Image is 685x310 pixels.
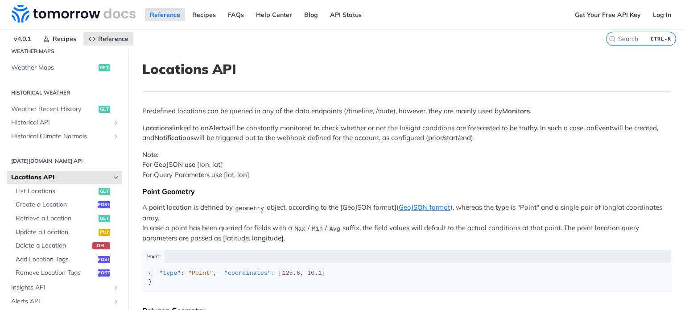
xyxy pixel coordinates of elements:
strong: Event [594,124,612,132]
strong: Monitors [502,107,530,115]
a: Update a Locationput [11,226,122,239]
span: Insights API [11,283,110,292]
a: Help Center [251,8,297,21]
a: Locations APIHide subpages for Locations API [7,171,122,184]
kbd: CTRL-K [648,34,673,43]
a: Retrieve a Locationget [11,212,122,225]
a: Recipes [187,8,221,21]
p: For GeoJSON use [lon, lat] For Query Parameters use [lat, lon] [142,150,671,180]
img: Tomorrow.io Weather API Docs [12,5,136,23]
span: v4.0.1 [9,32,36,45]
h2: Historical Weather [7,89,122,97]
span: Remove Location Tags [16,269,95,277]
div: Point Geometry [142,187,671,196]
span: Add Location Tags [16,255,95,264]
span: Historical Climate Normals [11,132,110,141]
a: Alerts APIShow subpages for Alerts API [7,295,122,308]
span: Update a Location [16,228,96,237]
a: Remove Location Tagspost [11,266,122,280]
span: post [98,201,110,208]
span: Create a Location [16,200,95,209]
strong: Note: [142,150,159,159]
span: get [99,215,110,222]
span: get [99,106,110,113]
span: 10.1 [307,270,322,277]
h2: [DATE][DOMAIN_NAME] API [7,157,122,165]
span: Historical API [11,118,110,127]
a: Insights APIShow subpages for Insights API [7,281,122,294]
a: FAQs [223,8,249,21]
span: 125.6 [282,270,300,277]
span: Retrieve a Location [16,214,96,223]
a: Blog [299,8,323,21]
span: post [98,269,110,277]
span: del [92,242,110,249]
button: Show subpages for Insights API [112,284,120,291]
a: Reference [145,8,185,21]
a: Weather Recent Historyget [7,103,122,116]
span: Weather Recent History [11,105,96,114]
span: "coordinates" [224,270,271,277]
span: Max [294,225,305,232]
span: Avg [330,225,340,232]
p: A point location is defined by object, according to the [GeoJSON format]( ), whereas the type is ... [142,203,671,244]
a: Log In [648,8,676,21]
span: Alerts API [11,297,110,306]
h2: Weather Maps [7,47,122,55]
span: Recipes [53,35,76,43]
a: Create a Locationpost [11,198,122,211]
span: Min [312,225,322,232]
a: Weather Mapsget [7,61,122,74]
strong: Locations [142,124,172,132]
span: geometry [235,205,264,211]
a: Delete a Locationdel [11,239,122,252]
p: Predefined locations can be queried in any of the data endpoints (/timeline, /route), however, th... [142,106,671,116]
span: get [99,64,110,71]
svg: Search [609,35,616,42]
button: Show subpages for Alerts API [112,298,120,305]
a: Reference [83,32,133,45]
button: Show subpages for Historical API [112,119,120,126]
p: linked to an will be constantly monitored to check whether or not the Insight conditions are fore... [142,123,671,143]
div: { : , : [ , ] } [149,269,665,286]
span: put [99,229,110,236]
span: Weather Maps [11,63,96,72]
strong: Alert [209,124,224,132]
a: GeoJSON format [399,203,450,211]
button: Show subpages for Historical Climate Normals [112,133,120,140]
a: API Status [325,8,367,21]
span: post [98,256,110,263]
span: "Point" [188,270,214,277]
span: "type" [159,270,181,277]
a: Recipes [38,32,81,45]
a: Get Your Free API Key [570,8,646,21]
span: Delete a Location [16,241,90,250]
button: Hide subpages for Locations API [112,174,120,181]
h1: Locations API [142,61,671,77]
a: Add Location Tagspost [11,253,122,266]
span: List Locations [16,187,96,196]
span: Reference [98,35,128,43]
a: Historical Climate NormalsShow subpages for Historical Climate Normals [7,130,122,143]
a: Historical APIShow subpages for Historical API [7,116,122,129]
strong: Notifications [154,133,194,142]
span: get [99,188,110,195]
a: List Locationsget [11,185,122,198]
span: Locations API [11,173,110,182]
